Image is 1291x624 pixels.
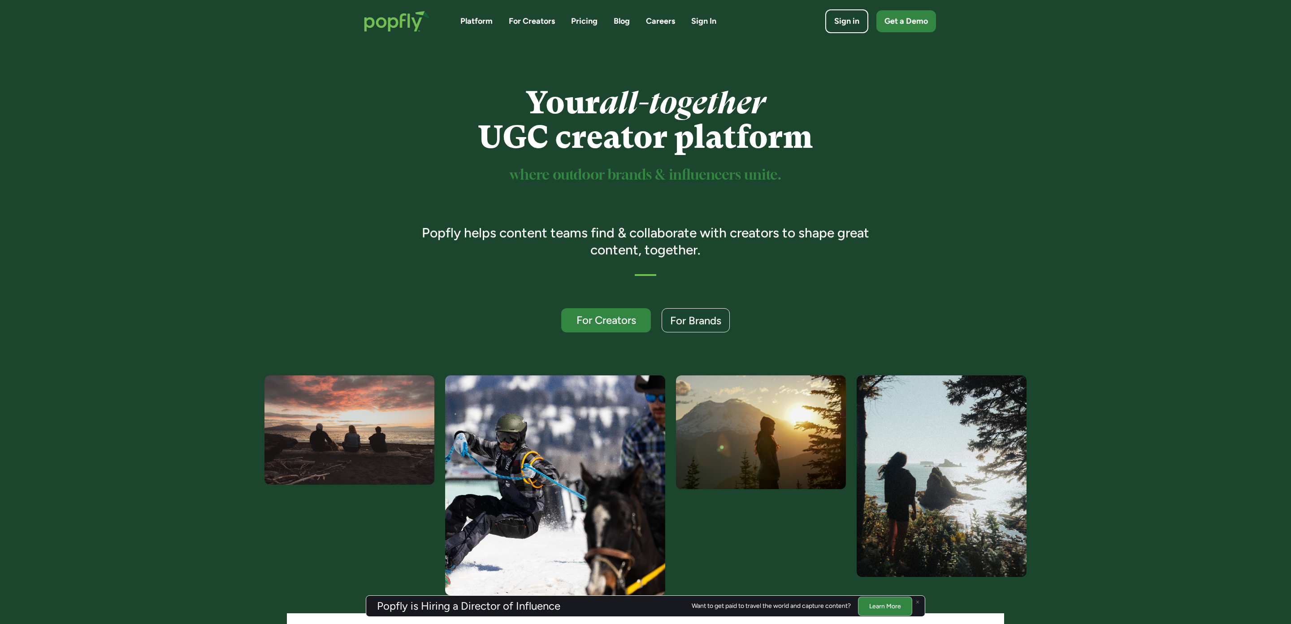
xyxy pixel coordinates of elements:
[569,314,643,326] div: For Creators
[834,16,859,27] div: Sign in
[460,16,493,27] a: Platform
[600,85,765,121] em: all-together
[646,16,675,27] a: Careers
[670,315,721,326] div: For Brands
[355,2,439,41] a: home
[409,86,882,155] h1: Your UGC creator platform
[614,16,630,27] a: Blog
[510,168,781,182] sup: where outdoor brands & influencers unite.
[561,308,651,332] a: For Creators
[825,9,868,33] a: Sign in
[377,601,560,611] h3: Popfly is Hiring a Director of Influence
[884,16,928,27] div: Get a Demo
[509,16,555,27] a: For Creators
[662,308,730,332] a: For Brands
[876,10,936,32] a: Get a Demo
[692,602,851,610] div: Want to get paid to travel the world and capture content?
[571,16,598,27] a: Pricing
[691,16,716,27] a: Sign In
[858,596,912,615] a: Learn More
[409,224,882,258] h3: Popfly helps content teams find & collaborate with creators to shape great content, together.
